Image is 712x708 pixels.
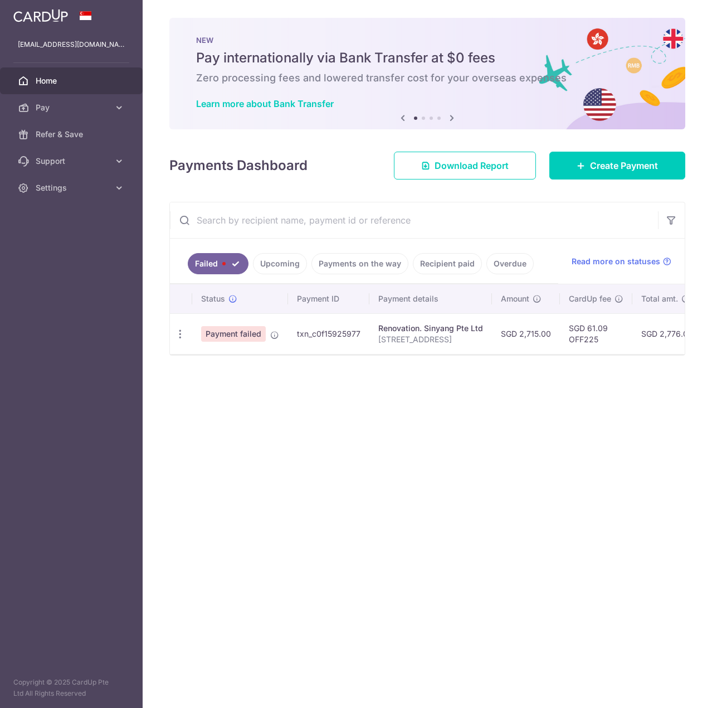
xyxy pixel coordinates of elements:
td: SGD 2,715.00 [492,313,560,354]
a: Upcoming [253,253,307,274]
span: Home [36,75,109,86]
span: Total amt. [641,293,678,304]
span: CardUp fee [569,293,611,304]
p: NEW [196,36,659,45]
img: CardUp [13,9,68,22]
span: Status [201,293,225,304]
a: Create Payment [549,152,685,180]
th: Payment ID [288,284,369,313]
a: Read more on statuses [572,256,671,267]
span: Download Report [435,159,509,172]
span: Payment failed [201,326,266,342]
td: SGD 2,776.09 [632,313,702,354]
span: Support [36,156,109,167]
span: Settings [36,182,109,193]
a: Recipient paid [413,253,482,274]
a: Overdue [486,253,534,274]
a: Download Report [394,152,536,180]
span: Read more on statuses [572,256,660,267]
span: Create Payment [590,159,658,172]
td: SGD 61.09 OFF225 [560,313,632,354]
span: Amount [501,293,529,304]
p: [STREET_ADDRESS] [378,334,483,345]
th: Payment details [369,284,492,313]
h6: Zero processing fees and lowered transfer cost for your overseas expenses [196,71,659,85]
p: [EMAIL_ADDRESS][DOMAIN_NAME] [18,39,125,50]
span: Pay [36,102,109,113]
a: Payments on the way [311,253,408,274]
input: Search by recipient name, payment id or reference [170,202,658,238]
img: Bank transfer banner [169,18,685,129]
a: Failed [188,253,248,274]
div: Renovation. Sinyang Pte Ltd [378,323,483,334]
span: Refer & Save [36,129,109,140]
h4: Payments Dashboard [169,156,308,176]
h5: Pay internationally via Bank Transfer at $0 fees [196,49,659,67]
a: Learn more about Bank Transfer [196,98,334,109]
td: txn_c0f15925977 [288,313,369,354]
